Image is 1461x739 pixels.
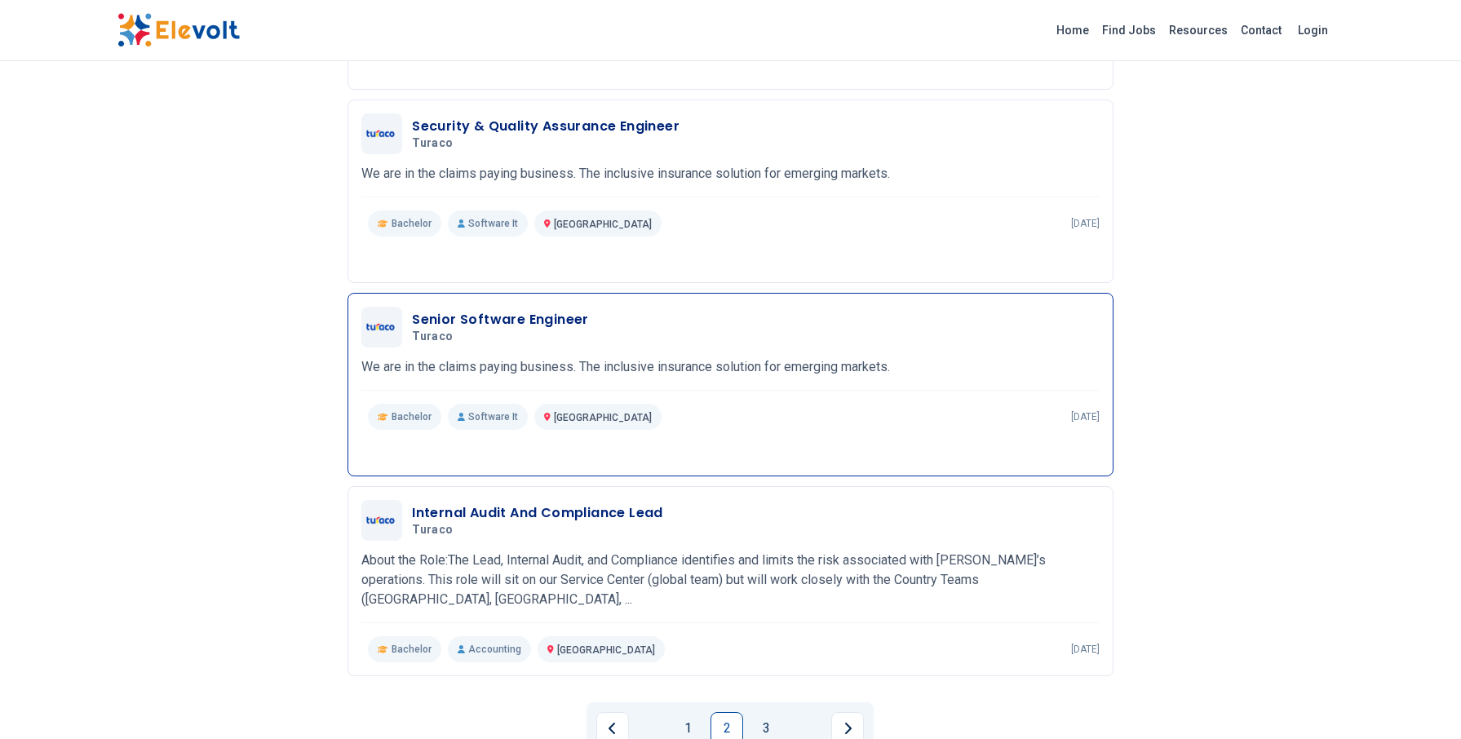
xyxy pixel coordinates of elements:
[412,310,589,330] h3: Senior Software Engineer
[412,523,453,538] span: Turaco
[361,551,1100,609] p: About the Role:The Lead, Internal Audit, and Compliance identifies and limits the risk associated...
[1071,410,1100,423] p: [DATE]
[117,13,240,47] img: Elevolt
[365,130,398,138] img: Turaco
[412,503,663,523] h3: Internal Audit And Compliance Lead
[365,323,398,331] img: Turaco
[1096,17,1162,43] a: Find Jobs
[361,500,1100,662] a: TuracoInternal Audit And Compliance LeadTuracoAbout the Role:The Lead, Internal Audit, and Compli...
[448,210,528,237] p: Software It
[392,643,432,656] span: Bachelor
[361,113,1100,237] a: TuracoSecurity & Quality Assurance EngineerTuracoWe are in the claims paying business. The inclus...
[392,217,432,230] span: Bachelor
[557,644,655,656] span: [GEOGRAPHIC_DATA]
[448,404,528,430] p: Software It
[1071,217,1100,230] p: [DATE]
[1162,17,1234,43] a: Resources
[361,357,1100,377] p: We are in the claims paying business. The inclusive insurance solution for emerging markets.
[412,136,453,151] span: Turaco
[554,412,652,423] span: [GEOGRAPHIC_DATA]
[392,410,432,423] span: Bachelor
[1288,14,1338,46] a: Login
[1050,17,1096,43] a: Home
[554,219,652,230] span: [GEOGRAPHIC_DATA]
[1234,17,1288,43] a: Contact
[412,330,453,344] span: Turaco
[412,117,680,136] h3: Security & Quality Assurance Engineer
[448,636,531,662] p: Accounting
[361,164,1100,184] p: We are in the claims paying business. The inclusive insurance solution for emerging markets.
[1379,661,1461,739] iframe: Chat Widget
[361,307,1100,430] a: TuracoSenior Software EngineerTuracoWe are in the claims paying business. The inclusive insurance...
[365,516,398,524] img: Turaco
[1071,643,1100,656] p: [DATE]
